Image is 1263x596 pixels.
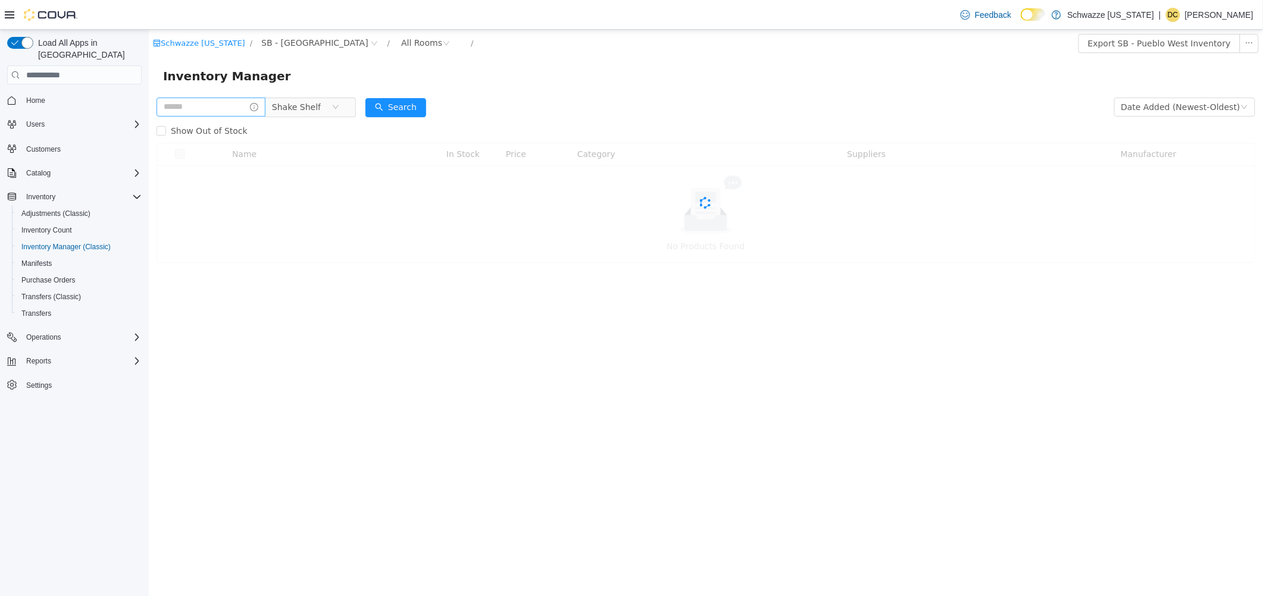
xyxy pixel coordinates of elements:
[112,7,220,20] span: SB - Pueblo West
[12,288,146,305] button: Transfers (Classic)
[1067,8,1154,22] p: Schwazze [US_STATE]
[21,330,66,344] button: Operations
[1091,4,1110,23] button: icon: ellipsis
[24,9,77,21] img: Cova
[21,259,52,268] span: Manifests
[21,117,49,131] button: Users
[26,192,55,202] span: Inventory
[21,330,142,344] span: Operations
[21,93,142,108] span: Home
[26,168,51,178] span: Catalog
[1092,74,1099,82] i: icon: down
[17,273,142,287] span: Purchase Orders
[4,9,96,18] a: icon: shopSchwazze [US_STATE]
[33,37,142,61] span: Load All Apps in [GEOGRAPHIC_DATA]
[21,141,142,156] span: Customers
[17,290,86,304] a: Transfers (Classic)
[101,9,104,18] span: /
[975,9,1011,21] span: Feedback
[2,377,146,394] button: Settings
[12,305,146,322] button: Transfers
[17,306,142,321] span: Transfers
[21,242,111,252] span: Inventory Manager (Classic)
[239,9,241,18] span: /
[2,353,146,369] button: Reports
[21,354,142,368] span: Reports
[12,239,146,255] button: Inventory Manager (Classic)
[2,116,146,133] button: Users
[21,117,142,131] span: Users
[930,4,1092,23] button: Export SB - Pueblo West Inventory
[21,292,81,302] span: Transfers (Classic)
[21,275,76,285] span: Purchase Orders
[973,68,1092,86] div: Date Added (Newest-Oldest)
[123,68,172,86] span: Shake Shelf
[12,255,146,272] button: Manifests
[21,209,90,218] span: Adjustments (Classic)
[17,96,104,106] span: Show Out of Stock
[21,354,56,368] button: Reports
[21,166,142,180] span: Catalog
[17,206,142,221] span: Adjustments (Classic)
[17,256,57,271] a: Manifests
[17,273,80,287] a: Purchase Orders
[21,225,72,235] span: Inventory Count
[17,223,77,237] a: Inventory Count
[956,3,1016,27] a: Feedback
[2,92,146,109] button: Home
[252,4,293,22] div: All Rooms
[21,378,142,393] span: Settings
[2,329,146,346] button: Operations
[322,9,324,18] span: /
[26,96,45,105] span: Home
[21,309,51,318] span: Transfers
[12,222,146,239] button: Inventory Count
[17,240,142,254] span: Inventory Manager (Classic)
[17,240,115,254] a: Inventory Manager (Classic)
[4,10,12,17] i: icon: shop
[12,272,146,288] button: Purchase Orders
[217,68,277,87] button: icon: searchSearch
[14,37,149,56] span: Inventory Manager
[17,223,142,237] span: Inventory Count
[1159,8,1161,22] p: |
[1168,8,1178,22] span: Dc
[101,73,110,81] i: icon: info-circle
[7,87,142,425] nav: Complex example
[26,381,52,390] span: Settings
[2,140,146,157] button: Customers
[21,142,65,156] a: Customers
[17,256,142,271] span: Manifests
[26,145,61,154] span: Customers
[17,290,142,304] span: Transfers (Classic)
[2,165,146,181] button: Catalog
[1166,8,1180,22] div: Daniel castillo
[17,306,56,321] a: Transfers
[21,190,60,204] button: Inventory
[26,332,61,342] span: Operations
[1185,8,1253,22] p: [PERSON_NAME]
[21,93,50,108] a: Home
[21,190,142,204] span: Inventory
[26,120,45,129] span: Users
[21,378,57,393] a: Settings
[12,205,146,222] button: Adjustments (Classic)
[1021,8,1046,21] input: Dark Mode
[21,166,55,180] button: Catalog
[17,206,95,221] a: Adjustments (Classic)
[2,189,146,205] button: Inventory
[26,356,51,366] span: Reports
